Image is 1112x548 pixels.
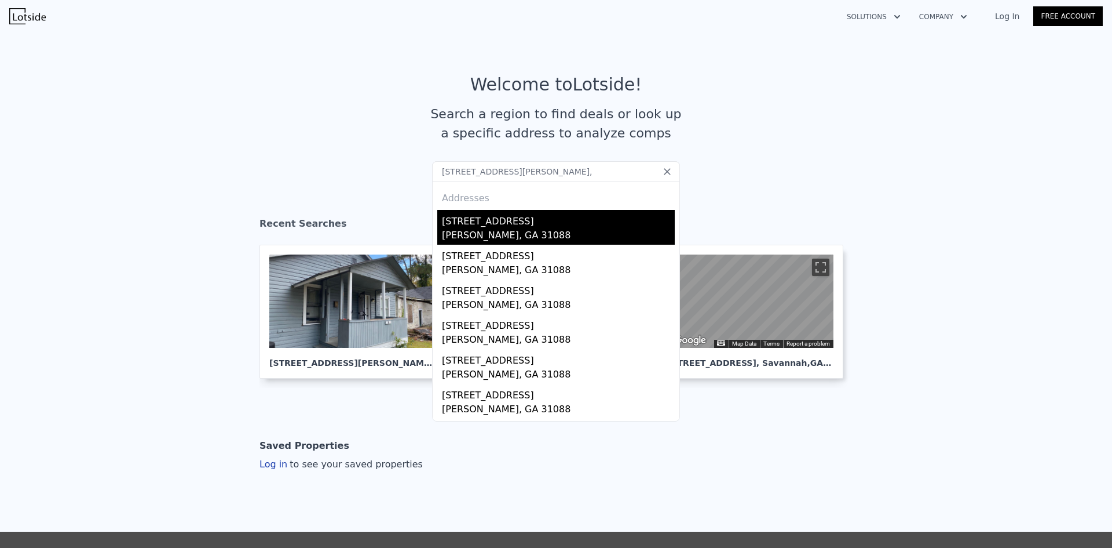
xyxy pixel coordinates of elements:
[259,208,853,245] div: Recent Searches
[259,458,423,471] div: Log in
[442,298,675,314] div: [PERSON_NAME], GA 31088
[9,8,46,24] img: Lotside
[442,368,675,384] div: [PERSON_NAME], GA 31088
[442,349,675,368] div: [STREET_ADDRESS]
[426,104,686,143] div: Search a region to find deals or look up a specific address to analyze comps
[658,245,853,379] a: Map [STREET_ADDRESS], Savannah,GA 31405
[432,161,680,182] input: Search an address or region...
[269,348,435,369] div: [STREET_ADDRESS][PERSON_NAME] , [PERSON_NAME][GEOGRAPHIC_DATA]
[1033,6,1103,26] a: Free Account
[442,384,675,402] div: [STREET_ADDRESS]
[470,74,642,95] div: Welcome to Lotside !
[442,419,675,437] div: [STREET_ADDRESS]
[668,255,833,348] div: Street View
[259,245,454,379] a: [STREET_ADDRESS][PERSON_NAME], [PERSON_NAME][GEOGRAPHIC_DATA]
[442,263,675,280] div: [PERSON_NAME], GA 31088
[837,6,910,27] button: Solutions
[717,340,725,346] button: Keyboard shortcuts
[807,358,854,368] span: , GA 31405
[671,333,709,348] img: Google
[910,6,976,27] button: Company
[442,402,675,419] div: [PERSON_NAME], GA 31088
[671,333,709,348] a: Open this area in Google Maps (opens a new window)
[442,245,675,263] div: [STREET_ADDRESS]
[812,259,829,276] button: Toggle fullscreen view
[668,348,833,369] div: [STREET_ADDRESS] , Savannah
[287,459,423,470] span: to see your saved properties
[259,434,349,458] div: Saved Properties
[668,255,833,348] div: Map
[437,182,675,210] div: Addresses
[442,314,675,333] div: [STREET_ADDRESS]
[442,333,675,349] div: [PERSON_NAME], GA 31088
[442,210,675,228] div: [STREET_ADDRESS]
[732,340,756,348] button: Map Data
[442,228,675,245] div: [PERSON_NAME], GA 31088
[763,340,780,347] a: Terms
[981,10,1033,22] a: Log In
[787,340,830,347] a: Report a problem
[442,280,675,298] div: [STREET_ADDRESS]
